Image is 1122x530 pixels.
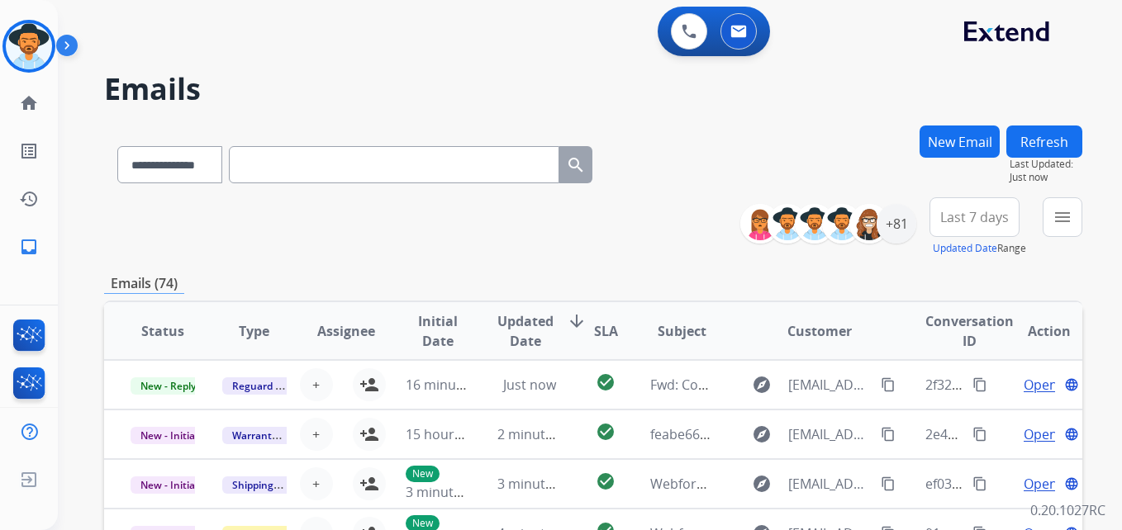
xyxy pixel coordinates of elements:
span: Just now [503,376,556,394]
mat-icon: list_alt [19,141,39,161]
span: Webform from [EMAIL_ADDRESS][DOMAIN_NAME] on [DATE] [650,475,1025,493]
span: Open [1024,375,1058,395]
button: + [300,368,333,401]
span: Customer [787,321,852,341]
span: 15 hours ago [406,425,487,443]
p: 0.20.1027RC [1030,500,1105,520]
span: Shipping Protection [222,476,335,494]
span: Range [933,241,1026,255]
span: Updated Date [497,311,554,351]
mat-icon: content_copy [972,427,987,442]
span: 2 minutes ago [497,425,586,443]
mat-icon: history [19,189,39,209]
mat-icon: language [1064,377,1079,392]
img: avatar [6,23,52,69]
mat-icon: arrow_downward [567,311,587,331]
span: Status [141,321,184,341]
mat-icon: check_circle [596,422,616,442]
span: feabe662-ce1f-4dc8-acb5-c0fd3ad94048 - Request to file a claim [650,425,1043,443]
span: 16 minutes ago [406,376,502,394]
mat-icon: content_copy [881,377,896,392]
th: Action [991,302,1082,360]
mat-icon: content_copy [881,476,896,491]
span: 3 minutes ago [497,475,586,493]
span: SLA [594,321,618,341]
mat-icon: person_add [359,375,379,395]
span: [EMAIL_ADDRESS][DOMAIN_NAME] [788,474,872,494]
mat-icon: menu [1053,207,1072,227]
span: Initial Date [406,311,470,351]
span: Warranty Ops [222,427,307,444]
span: New - Reply [131,377,206,395]
mat-icon: search [566,155,586,175]
mat-icon: person_add [359,474,379,494]
button: Last 7 days [929,197,1020,237]
div: +81 [877,204,916,244]
mat-icon: check_circle [596,372,616,392]
span: 3 minutes ago [406,483,494,501]
mat-icon: explore [752,474,772,494]
span: Assignee [317,321,375,341]
h2: Emails [104,73,1082,106]
span: Last 7 days [940,214,1009,220]
span: Last Updated: [1010,158,1082,171]
span: + [312,375,320,395]
span: Open [1024,474,1058,494]
button: Refresh [1006,125,1082,158]
span: Reguard CS [222,377,297,395]
p: New [406,466,440,482]
span: Just now [1010,171,1082,184]
span: New - Initial [131,427,207,444]
span: Type [239,321,269,341]
button: + [300,418,333,451]
span: [EMAIL_ADDRESS][DOMAIN_NAME] [788,424,872,444]
span: Open [1024,424,1058,444]
span: + [312,474,320,494]
button: + [300,467,333,500]
mat-icon: language [1064,427,1079,442]
mat-icon: language [1064,476,1079,491]
mat-icon: check_circle [596,471,616,491]
span: [EMAIL_ADDRESS][DOMAIN_NAME] [788,375,872,395]
mat-icon: person_add [359,424,379,444]
mat-icon: content_copy [881,427,896,442]
span: Fwd: Copia de recibo [ thread::6qj4kc-mCgS1Hz5VCQtLGzk:: ] [650,376,1023,394]
mat-icon: home [19,93,39,113]
span: + [312,424,320,444]
span: Subject [658,321,706,341]
span: Conversation ID [925,311,1014,351]
mat-icon: content_copy [972,377,987,392]
button: Updated Date [933,242,997,255]
span: New - Initial [131,476,207,494]
mat-icon: explore [752,424,772,444]
mat-icon: content_copy [972,476,987,491]
mat-icon: explore [752,375,772,395]
button: New Email [920,125,1000,158]
p: Emails (74) [104,273,184,294]
mat-icon: inbox [19,237,39,257]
